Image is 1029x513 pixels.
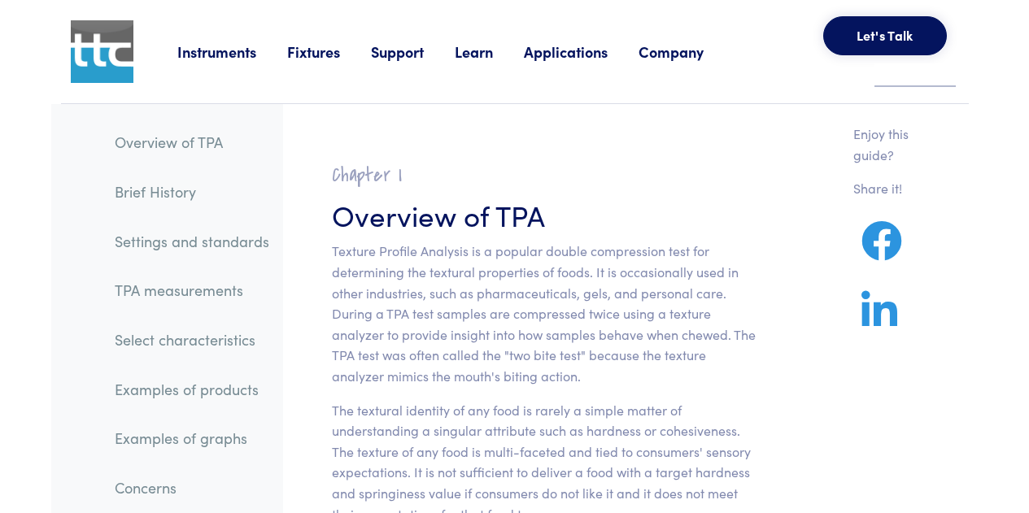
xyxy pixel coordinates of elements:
a: Company [639,41,735,62]
a: Overview of TPA [102,124,282,161]
a: Learn [455,41,524,62]
a: Concerns [102,469,282,506]
a: Instruments [177,41,287,62]
a: Select characteristics [102,321,282,359]
a: Applications [524,41,639,62]
button: Let's Talk [823,16,947,55]
p: Enjoy this guide? [853,124,930,165]
h2: Chapter I [332,163,756,188]
p: Share it! [853,178,930,199]
a: Examples of graphs [102,420,282,457]
img: ttc_logo_1x1_v1.0.png [71,20,133,83]
p: Texture Profile Analysis is a popular double compression test for determining the textural proper... [332,241,756,386]
a: Brief History [102,173,282,211]
a: Fixtures [287,41,371,62]
a: Examples of products [102,371,282,408]
a: Share on LinkedIn [853,310,905,330]
a: Support [371,41,455,62]
a: TPA measurements [102,272,282,309]
h3: Overview of TPA [332,194,756,234]
a: Settings and standards [102,223,282,260]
